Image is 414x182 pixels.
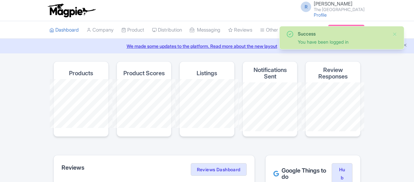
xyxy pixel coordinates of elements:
[62,164,84,171] h2: Reviews
[311,67,355,80] h4: Review Responses
[49,21,79,39] a: Dashboard
[298,30,387,37] div: Success
[4,43,410,49] a: We made some updates to the platform. Read more about the new layout
[328,25,365,35] a: Subscription
[190,21,220,39] a: Messaging
[228,21,252,39] a: Reviews
[69,70,93,77] h4: Products
[260,21,278,39] a: Other
[87,21,114,39] a: Company
[273,167,332,180] h2: Google Things to do
[197,70,217,77] h4: Listings
[46,3,97,18] img: logo-ab69f6fb50320c5b225c76a69d11143b.png
[248,67,292,80] h4: Notifications Sent
[191,163,247,176] a: Reviews Dashboard
[152,21,182,39] a: Distribution
[121,21,144,39] a: Product
[392,30,397,38] button: Close
[314,12,327,18] a: Profile
[298,38,387,45] div: You have been logged in
[314,1,352,7] span: [PERSON_NAME]
[301,2,311,12] span: R
[123,70,165,77] h4: Product Scores
[314,7,365,12] small: The [GEOGRAPHIC_DATA]
[403,42,407,49] button: Close announcement
[297,1,365,12] a: R [PERSON_NAME] The [GEOGRAPHIC_DATA]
